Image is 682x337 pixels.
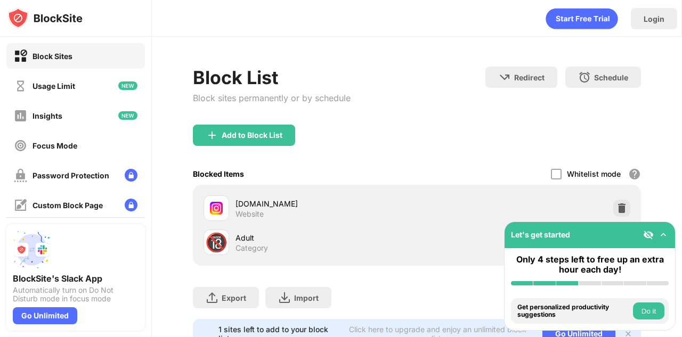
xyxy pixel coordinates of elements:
[644,14,664,23] div: Login
[205,232,228,253] div: 🔞
[236,243,268,253] div: Category
[13,231,51,269] img: push-slack.svg
[33,111,62,120] div: Insights
[14,139,27,152] img: focus-off.svg
[14,169,27,182] img: password-protection-off.svg
[33,141,77,150] div: Focus Mode
[14,109,27,122] img: insights-off.svg
[517,303,630,319] div: Get personalized productivity suggestions
[643,229,654,240] img: eye-not-visible.svg
[514,73,545,82] div: Redirect
[33,201,103,210] div: Custom Block Page
[33,81,75,91] div: Usage Limit
[193,67,351,88] div: Block List
[658,229,669,240] img: omni-setup-toggle.svg
[511,254,669,275] div: Only 4 steps left to free up an extra hour each day!
[13,273,139,284] div: BlockSite's Slack App
[567,169,621,178] div: Whitelist mode
[294,293,319,302] div: Import
[222,131,282,139] div: Add to Block List
[594,73,628,82] div: Schedule
[633,302,664,319] button: Do it
[14,50,27,63] img: block-on.svg
[193,169,244,178] div: Blocked Items
[546,8,618,29] div: animation
[193,93,351,103] div: Block sites permanently or by schedule
[222,293,246,302] div: Export
[13,307,77,324] div: Go Unlimited
[236,198,417,209] div: [DOMAIN_NAME]
[236,209,264,219] div: Website
[118,111,137,120] img: new-icon.svg
[210,202,223,215] img: favicons
[7,7,83,29] img: logo-blocksite.svg
[125,199,137,211] img: lock-menu.svg
[14,79,27,93] img: time-usage-off.svg
[125,169,137,182] img: lock-menu.svg
[118,81,137,90] img: new-icon.svg
[511,230,570,239] div: Let's get started
[33,171,109,180] div: Password Protection
[14,199,27,212] img: customize-block-page-off.svg
[236,232,417,243] div: Adult
[13,286,139,303] div: Automatically turn on Do Not Disturb mode in focus mode
[33,52,72,61] div: Block Sites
